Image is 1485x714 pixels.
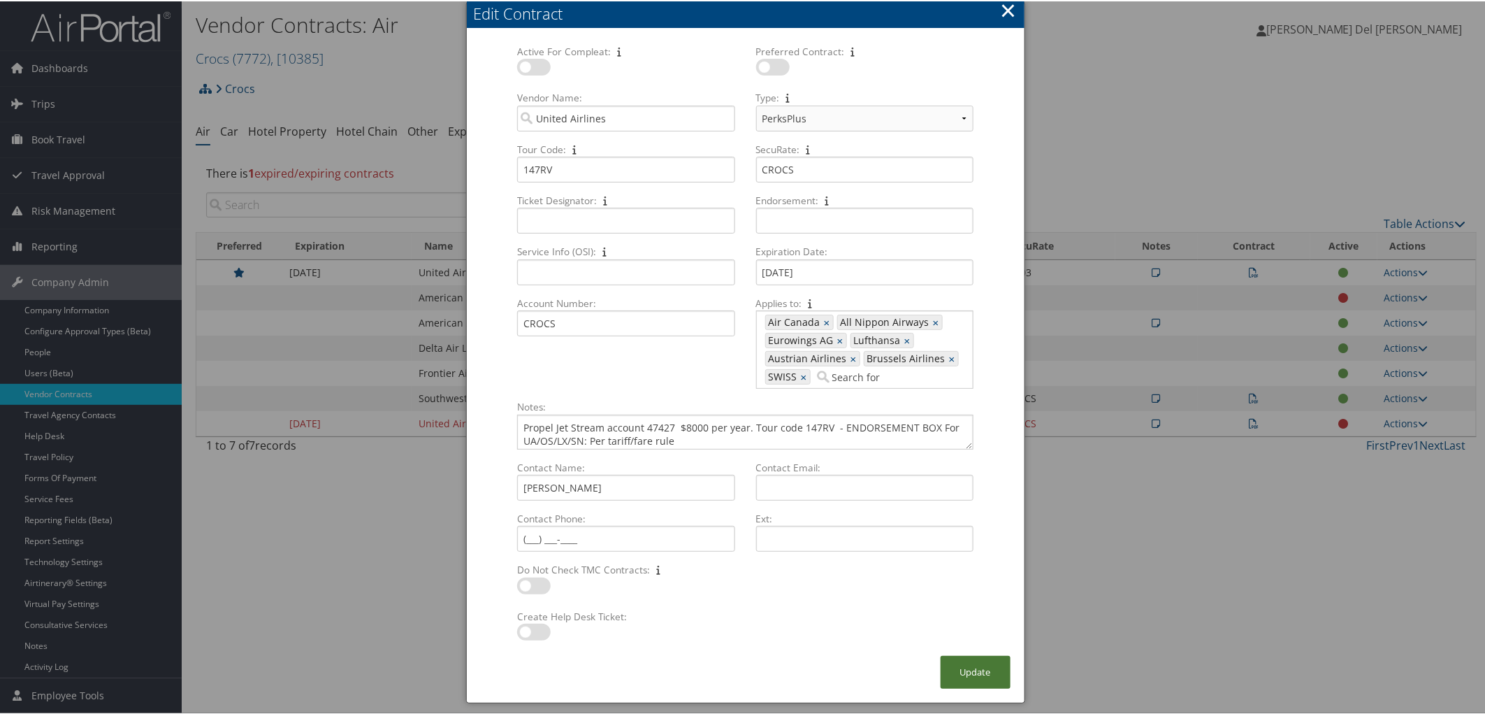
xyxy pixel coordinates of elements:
[512,608,740,622] label: Create Help Desk Ticket:
[766,314,820,328] span: Air Canada
[474,1,1024,23] div: Edit Contract
[766,350,847,364] span: Austrian Airlines
[751,141,979,155] label: SecuRate:
[512,399,978,413] label: Notes:
[517,104,734,130] input: Vendor Name:
[517,524,734,550] input: Contact Phone:
[766,332,834,346] span: Eurowings AG
[756,473,973,499] input: Contact Email:
[512,141,740,155] label: Tour Code:
[517,258,734,284] input: Service Info (OSI):
[517,413,973,448] textarea: Notes:
[824,314,833,328] a: ×
[838,314,929,328] span: All Nippon Airways
[837,332,846,346] a: ×
[751,43,979,57] label: Preferred Contract:
[517,309,734,335] input: Account Number:
[751,459,979,473] label: Contact Email:
[801,369,810,383] a: ×
[941,655,1010,687] button: Update
[904,332,913,346] a: ×
[512,459,740,473] label: Contact Name:
[512,562,740,576] label: Do Not Check TMC Contracts:
[851,332,901,346] span: Lufthansa
[512,43,740,57] label: Active For Compleat:
[864,350,946,364] span: Brussels Airlines
[756,206,973,232] input: Endorsement:
[949,350,958,364] a: ×
[756,155,973,181] input: SecuRate:
[517,206,734,232] input: Ticket Designator:
[512,90,740,103] label: Vendor Name:
[850,350,860,364] a: ×
[751,243,979,257] label: Expiration Date:
[517,155,734,181] input: Tour Code:
[751,192,979,206] label: Endorsement:
[814,369,892,383] input: Applies to: Air Canada×All Nippon Airways×Eurowings AG×Lufthansa×Austrian Airlines×Brussels Airli...
[756,258,973,284] input: Expiration Date:
[512,192,740,206] label: Ticket Designator:
[751,90,979,103] label: Type:
[512,243,740,257] label: Service Info (OSI):
[933,314,942,328] a: ×
[751,295,979,309] label: Applies to:
[756,524,973,550] input: Ext:
[766,369,797,383] span: SWISS
[512,510,740,524] label: Contact Phone:
[756,104,973,130] select: Type:
[751,510,979,524] label: Ext:
[512,295,740,309] label: Account Number:
[517,473,734,499] input: Contact Name:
